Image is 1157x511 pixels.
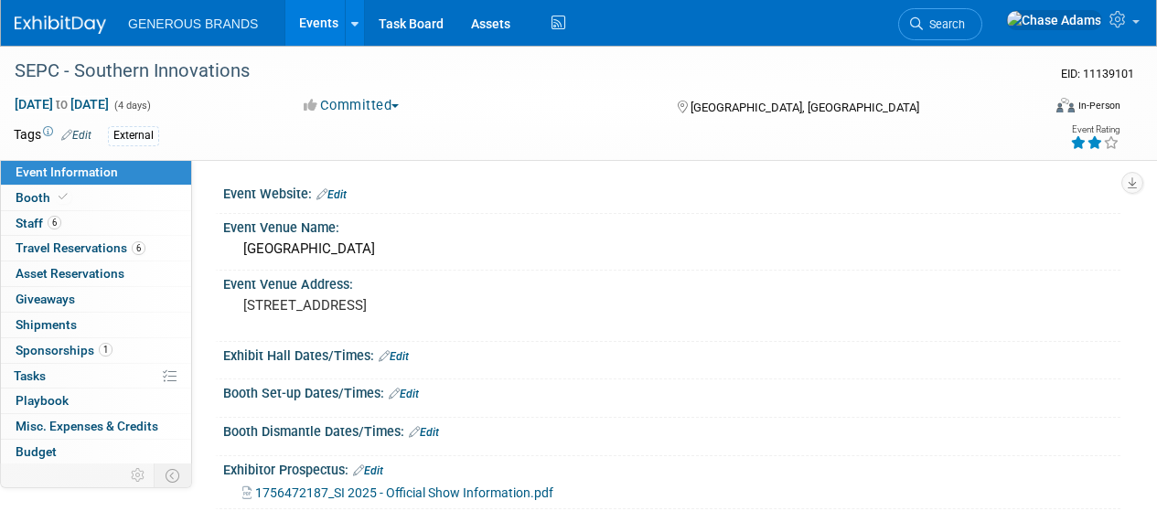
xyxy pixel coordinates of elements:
[155,463,192,487] td: Toggle Event Tabs
[223,456,1120,480] div: Exhibitor Prospectus:
[223,342,1120,366] div: Exhibit Hall Dates/Times:
[14,368,46,383] span: Tasks
[1,364,191,389] a: Tasks
[255,485,553,500] span: 1756472187_SI 2025 - Official Show Information.pdf
[59,192,68,202] i: Booth reservation complete
[123,463,155,487] td: Personalize Event Tab Strip
[1077,99,1120,112] div: In-Person
[16,266,124,281] span: Asset Reservations
[16,216,61,230] span: Staff
[16,240,145,255] span: Travel Reservations
[16,393,69,408] span: Playbook
[132,241,145,255] span: 6
[14,96,110,112] span: [DATE] [DATE]
[297,96,406,115] button: Committed
[1070,125,1120,134] div: Event Rating
[898,8,982,40] a: Search
[1061,67,1134,80] span: Event ID: 11139101
[108,126,159,145] div: External
[316,188,347,201] a: Edit
[379,350,409,363] a: Edit
[691,101,919,114] span: [GEOGRAPHIC_DATA], [GEOGRAPHIC_DATA]
[409,426,439,439] a: Edit
[223,271,1120,293] div: Event Venue Address:
[16,343,112,357] span: Sponsorships
[16,165,118,179] span: Event Information
[1,313,191,337] a: Shipments
[1,236,191,261] a: Travel Reservations6
[389,388,419,400] a: Edit
[1,414,191,439] a: Misc. Expenses & Credits
[16,317,77,332] span: Shipments
[237,235,1107,263] div: [GEOGRAPHIC_DATA]
[223,180,1120,204] div: Event Website:
[16,292,75,306] span: Giveaways
[223,418,1120,442] div: Booth Dismantle Dates/Times:
[128,16,258,31] span: GENEROUS BRANDS
[353,464,383,477] a: Edit
[923,17,965,31] span: Search
[242,485,553,500] a: 1756472187_SI 2025 - Official Show Information.pdf
[1,440,191,464] a: Budget
[61,129,91,142] a: Edit
[99,343,112,357] span: 1
[1056,98,1075,112] img: Format-Inperson.png
[1,287,191,312] a: Giveaways
[1,261,191,286] a: Asset Reservations
[8,55,1026,88] div: SEPC - Southern Innovations
[16,419,158,433] span: Misc. Expenses & Credits
[1,389,191,413] a: Playbook
[223,214,1120,237] div: Event Venue Name:
[48,216,61,229] span: 6
[15,16,106,34] img: ExhibitDay
[112,100,151,112] span: (4 days)
[223,379,1120,403] div: Booth Set-up Dates/Times:
[53,97,70,112] span: to
[1,211,191,236] a: Staff6
[1,338,191,363] a: Sponsorships1
[1006,10,1102,30] img: Chase Adams
[1,186,191,210] a: Booth
[959,95,1120,122] div: Event Format
[16,190,71,205] span: Booth
[16,444,57,459] span: Budget
[243,297,577,314] pre: [STREET_ADDRESS]
[14,125,91,146] td: Tags
[1,160,191,185] a: Event Information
